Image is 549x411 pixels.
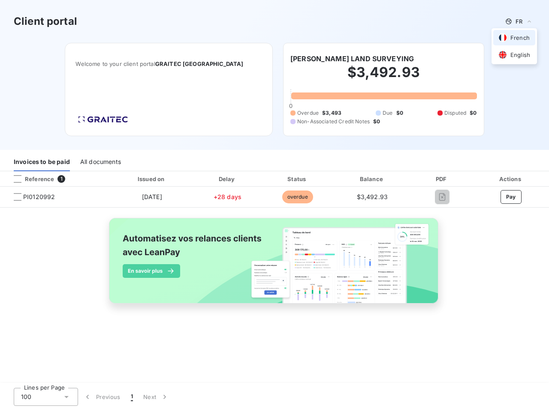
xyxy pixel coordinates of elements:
div: Issued on [112,175,191,183]
span: 100 [21,393,31,401]
span: overdue [282,191,313,203]
span: French [510,34,530,42]
span: [DATE] [142,193,162,200]
span: $0 [470,109,477,117]
button: Previous [78,388,126,406]
span: Welcome to your client portal [75,60,262,67]
div: PDF [413,175,471,183]
img: banner [101,213,448,318]
button: 1 [126,388,138,406]
div: Status [263,175,332,183]
div: Reference [7,175,54,183]
span: +28 days [214,193,241,200]
span: Disputed [444,109,466,117]
div: Actions [474,175,547,183]
span: $3,493 [322,109,341,117]
h3: Client portal [14,14,77,29]
span: Due [383,109,392,117]
button: Pay [501,190,522,204]
span: English [510,51,530,59]
h2: $3,492.93 [290,64,477,89]
img: Company logo [75,113,130,125]
span: PI0120992 [23,193,55,201]
span: $3,492.93 [357,193,388,200]
button: Next [138,388,174,406]
span: 1 [57,175,65,183]
h6: [PERSON_NAME] LAND SURVEYING [290,54,414,64]
div: Balance [335,175,409,183]
span: Overdue [297,109,319,117]
span: FR [516,18,522,25]
span: Non-Associated Credit Notes [297,118,370,125]
span: $0 [373,118,380,125]
span: $0 [396,109,403,117]
span: 0 [289,102,293,109]
span: 1 [131,393,133,401]
div: Delay [195,175,260,183]
div: All documents [80,153,121,171]
div: Invoices to be paid [14,153,70,171]
span: GRAITEC [GEOGRAPHIC_DATA] [155,60,244,67]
